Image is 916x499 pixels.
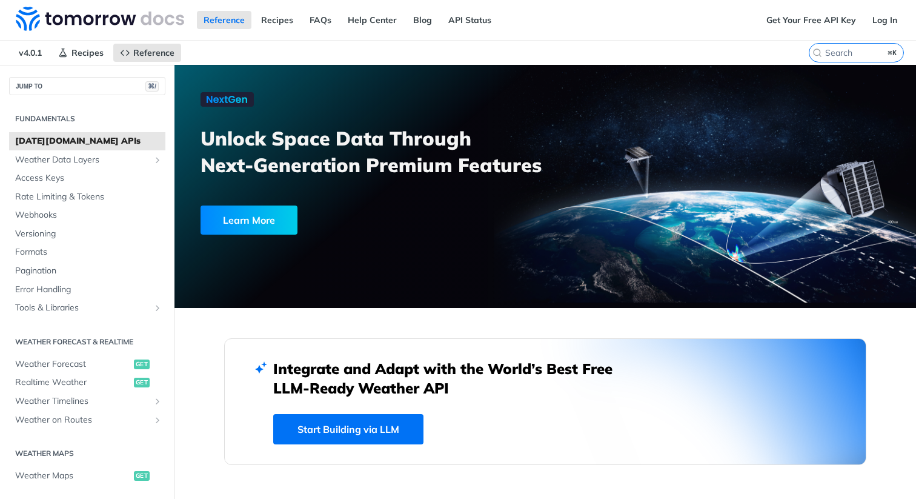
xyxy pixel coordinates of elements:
[9,337,165,347] h2: Weather Forecast & realtime
[9,467,165,485] a: Weather Mapsget
[812,48,822,58] svg: Search
[15,135,162,147] span: [DATE][DOMAIN_NAME] APIs
[15,172,162,184] span: Access Keys
[303,11,338,29] a: FAQs
[9,113,165,124] h2: Fundamentals
[153,415,162,425] button: Show subpages for Weather on Routes
[197,11,251,29] a: Reference
[201,206,486,235] a: Learn More
[760,11,863,29] a: Get Your Free API Key
[273,414,423,444] a: Start Building via LLM
[153,397,162,406] button: Show subpages for Weather Timelines
[15,154,150,166] span: Weather Data Layers
[15,228,162,240] span: Versioning
[9,411,165,429] a: Weather on RoutesShow subpages for Weather on Routes
[9,206,165,224] a: Webhooks
[51,44,110,62] a: Recipes
[9,132,165,150] a: [DATE][DOMAIN_NAME] APIs
[9,448,165,459] h2: Weather Maps
[201,125,559,178] h3: Unlock Space Data Through Next-Generation Premium Features
[113,44,181,62] a: Reference
[341,11,403,29] a: Help Center
[15,284,162,296] span: Error Handling
[9,262,165,280] a: Pagination
[15,470,131,482] span: Weather Maps
[9,299,165,317] a: Tools & LibrariesShow subpages for Tools & Libraries
[153,155,162,165] button: Show subpages for Weather Data Layers
[9,373,165,392] a: Realtime Weatherget
[134,471,150,481] span: get
[9,392,165,410] a: Weather TimelinesShow subpages for Weather Timelines
[15,246,162,258] span: Formats
[273,359,631,398] h2: Integrate and Adapt with the World’s Best Free LLM-Ready Weather API
[15,302,150,314] span: Tools & Libraries
[885,47,900,59] kbd: ⌘K
[134,360,150,369] span: get
[71,47,104,58] span: Recipes
[407,11,439,29] a: Blog
[15,265,162,277] span: Pagination
[15,395,150,407] span: Weather Timelines
[9,188,165,206] a: Rate Limiting & Tokens
[15,191,162,203] span: Rate Limiting & Tokens
[9,243,165,261] a: Formats
[9,225,165,243] a: Versioning
[15,209,162,221] span: Webhooks
[254,11,300,29] a: Recipes
[442,11,498,29] a: API Status
[15,414,150,426] span: Weather on Routes
[145,81,159,92] span: ⌘/
[133,47,174,58] span: Reference
[9,169,165,187] a: Access Keys
[153,303,162,313] button: Show subpages for Tools & Libraries
[12,44,48,62] span: v4.0.1
[866,11,904,29] a: Log In
[15,358,131,370] span: Weather Forecast
[201,92,254,107] img: NextGen
[9,281,165,299] a: Error Handling
[16,7,184,31] img: Tomorrow.io Weather API Docs
[15,377,131,389] span: Realtime Weather
[9,151,165,169] a: Weather Data LayersShow subpages for Weather Data Layers
[9,77,165,95] button: JUMP TO⌘/
[201,206,297,235] div: Learn More
[9,355,165,373] a: Weather Forecastget
[134,378,150,387] span: get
